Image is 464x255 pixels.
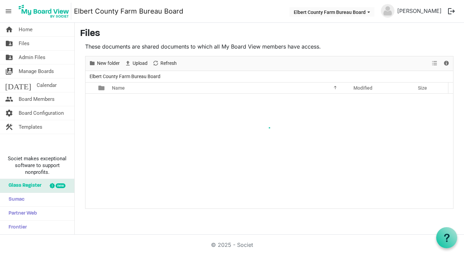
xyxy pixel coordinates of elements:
[3,155,71,176] span: Societ makes exceptional software to support nonprofits.
[211,241,253,248] a: © 2025 - Societ
[394,4,444,18] a: [PERSON_NAME]
[19,92,55,106] span: Board Members
[19,37,30,50] span: Files
[5,179,41,193] span: Glass Register
[19,23,33,36] span: Home
[5,23,13,36] span: home
[5,92,13,106] span: people
[19,120,42,134] span: Templates
[5,65,13,78] span: switch_account
[85,42,453,51] p: These documents are shared documents to which all My Board View members have access.
[17,3,71,20] img: My Board View Logo
[2,5,15,18] span: menu
[5,221,27,234] span: Frontier
[74,4,183,18] a: Elbert County Farm Bureau Board
[5,78,31,92] span: [DATE]
[381,4,394,18] img: no-profile-picture.svg
[80,28,459,40] h3: Files
[19,51,45,64] span: Admin Files
[5,37,13,50] span: folder_shared
[56,183,65,188] div: new
[289,7,374,17] button: Elbert County Farm Bureau Board dropdownbutton
[5,106,13,120] span: settings
[19,65,54,78] span: Manage Boards
[5,51,13,64] span: folder_shared
[17,3,74,20] a: My Board View Logo
[37,78,57,92] span: Calendar
[5,120,13,134] span: construction
[5,207,37,220] span: Partner Web
[5,193,24,206] span: Sumac
[19,106,64,120] span: Board Configuration
[444,4,459,18] button: logout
